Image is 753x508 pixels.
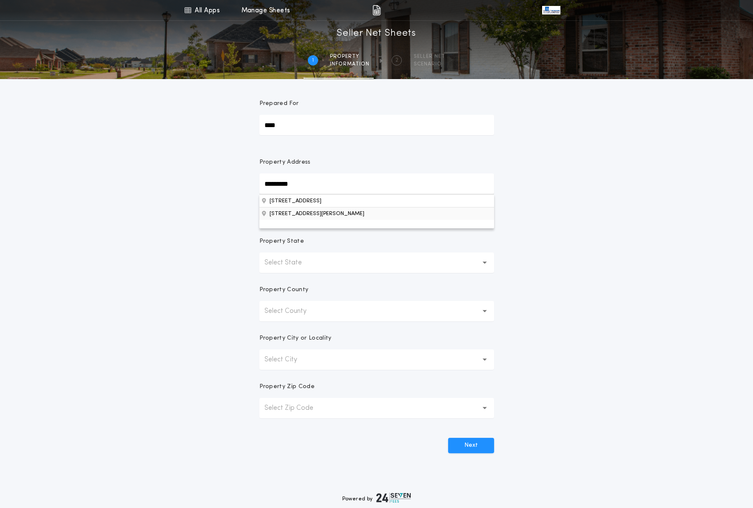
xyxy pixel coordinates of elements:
span: Property [330,53,369,60]
button: Select City [259,349,494,370]
p: Property Zip Code [259,383,315,391]
img: img [372,5,381,15]
span: SCENARIO [414,61,445,68]
p: Select City [264,355,311,365]
h1: Seller Net Sheets [337,27,416,40]
img: logo [376,493,411,503]
button: Select State [259,253,494,273]
button: Property Address[STREET_ADDRESS] [259,207,494,220]
button: Select County [259,301,494,321]
p: Property City or Locality [259,334,332,343]
p: Property State [259,237,304,246]
p: Prepared For [259,99,299,108]
p: Property Address [259,158,494,167]
span: information [330,61,369,68]
p: Select State [264,258,315,268]
p: Select County [264,306,320,316]
img: vs-icon [542,6,560,14]
span: SELLER NET [414,53,445,60]
div: Powered by [342,493,411,503]
button: Select Zip Code [259,398,494,418]
p: Property County [259,286,309,294]
button: Next [448,438,494,453]
p: Select Zip Code [264,403,327,413]
button: Property Address[STREET_ADDRESS][PERSON_NAME] [259,194,494,207]
input: Prepared For [259,115,494,135]
h2: 1 [312,57,314,64]
h2: 2 [395,57,398,64]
